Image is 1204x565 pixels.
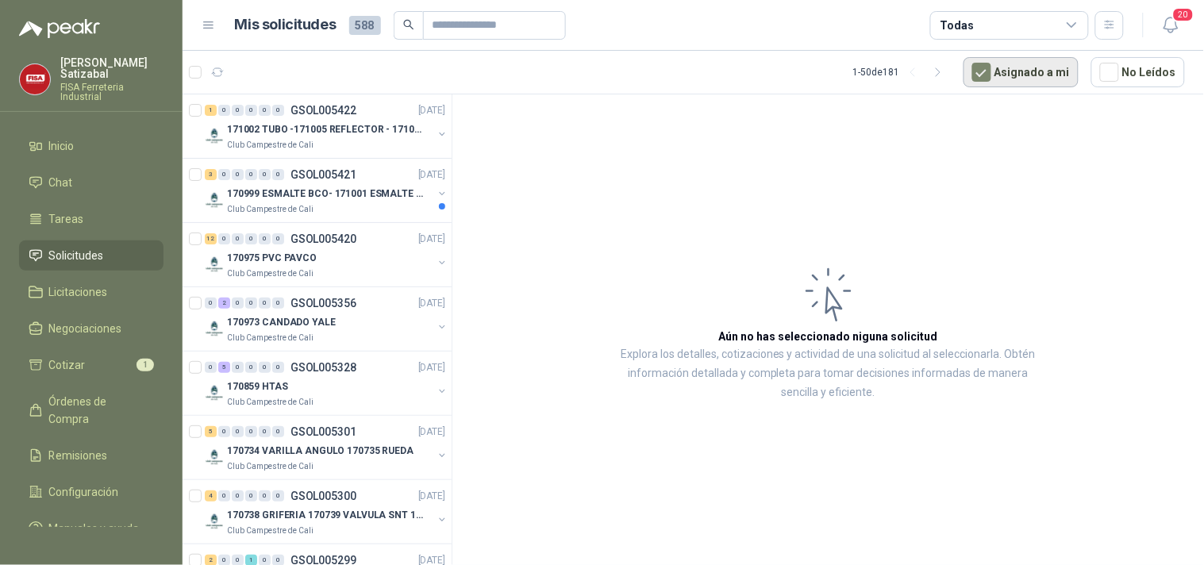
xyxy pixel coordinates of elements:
p: GSOL005420 [290,233,356,244]
p: FISA Ferreteria Industrial [60,83,163,102]
div: 0 [245,426,257,437]
div: 0 [232,169,244,180]
p: 170859 HTAS [227,379,288,394]
a: Configuración [19,477,163,507]
div: 0 [259,490,271,502]
div: 0 [245,105,257,116]
img: Company Logo [205,255,224,274]
p: GSOL005421 [290,169,356,180]
a: Inicio [19,131,163,161]
div: 1 - 50 de 181 [853,60,951,85]
div: 0 [218,426,230,437]
div: 12 [205,233,217,244]
a: Licitaciones [19,277,163,307]
span: Chat [49,174,73,191]
div: 0 [232,426,244,437]
p: Club Campestre de Cali [227,139,314,152]
div: 0 [232,105,244,116]
p: [DATE] [418,360,445,375]
a: Chat [19,167,163,198]
p: GSOL005300 [290,490,356,502]
span: Solicitudes [49,247,104,264]
span: 588 [349,16,381,35]
div: 0 [232,490,244,502]
div: 0 [272,298,284,309]
img: Logo peakr [19,19,100,38]
div: 0 [232,233,244,244]
div: 0 [259,105,271,116]
div: 0 [232,298,244,309]
a: Remisiones [19,440,163,471]
a: Cotizar1 [19,350,163,380]
div: Todas [941,17,974,34]
a: Solicitudes [19,240,163,271]
div: 0 [245,490,257,502]
div: 5 [205,426,217,437]
p: GSOL005328 [290,362,356,373]
div: 0 [245,233,257,244]
p: [DATE] [418,103,445,118]
div: 0 [259,233,271,244]
a: 4 0 0 0 0 0 GSOL005300[DATE] Company Logo170738 GRIFERIA 170739 VALVULA SNT 170742 VALVULAClub Ca... [205,486,448,537]
div: 3 [205,169,217,180]
span: Configuración [49,483,119,501]
p: Explora los detalles, cotizaciones y actividad de una solicitud al seleccionarla. Obtén informaci... [611,345,1045,402]
div: 0 [218,233,230,244]
p: 171002 TUBO -171005 REFLECTOR - 171007 PANEL [227,122,425,137]
div: 0 [232,362,244,373]
div: 0 [205,362,217,373]
div: 0 [259,169,271,180]
div: 0 [259,426,271,437]
div: 0 [205,298,217,309]
p: [DATE] [418,296,445,311]
p: Club Campestre de Cali [227,460,314,473]
img: Company Logo [205,319,224,338]
span: search [403,19,414,30]
p: [DATE] [418,232,445,247]
div: 0 [218,105,230,116]
p: Club Campestre de Cali [227,332,314,344]
div: 4 [205,490,217,502]
a: 12 0 0 0 0 0 GSOL005420[DATE] Company Logo170975 PVC PAVCOClub Campestre de Cali [205,229,448,280]
span: Negociaciones [49,320,122,337]
div: 0 [272,490,284,502]
a: 1 0 0 0 0 0 GSOL005422[DATE] Company Logo171002 TUBO -171005 REFLECTOR - 171007 PANELClub Campest... [205,101,448,152]
button: No Leídos [1091,57,1185,87]
span: Tareas [49,210,84,228]
p: 170738 GRIFERIA 170739 VALVULA SNT 170742 VALVULA [227,508,425,523]
img: Company Logo [20,64,50,94]
a: 0 2 0 0 0 0 GSOL005356[DATE] Company Logo170973 CANDADO YALEClub Campestre de Cali [205,294,448,344]
p: 170999 ESMALTE BCO- 171001 ESMALTE GRIS [227,186,425,202]
a: 5 0 0 0 0 0 GSOL005301[DATE] Company Logo170734 VARILLA ANGULO 170735 RUEDAClub Campestre de Cali [205,422,448,473]
div: 0 [218,490,230,502]
a: Órdenes de Compra [19,386,163,434]
div: 0 [272,362,284,373]
span: 1 [137,359,154,371]
img: Company Logo [205,512,224,531]
div: 0 [218,169,230,180]
span: Manuales y ayuda [49,520,140,537]
div: 5 [218,362,230,373]
div: 0 [245,169,257,180]
p: [DATE] [418,167,445,183]
div: 0 [272,233,284,244]
button: 20 [1156,11,1185,40]
p: [DATE] [418,489,445,504]
span: Licitaciones [49,283,108,301]
div: 1 [205,105,217,116]
p: GSOL005301 [290,426,356,437]
p: Club Campestre de Cali [227,267,314,280]
img: Company Logo [205,126,224,145]
a: Tareas [19,204,163,234]
div: 0 [272,105,284,116]
p: Club Campestre de Cali [227,525,314,537]
a: Negociaciones [19,313,163,344]
p: GSOL005422 [290,105,356,116]
button: Asignado a mi [964,57,1079,87]
p: 170975 PVC PAVCO [227,251,317,266]
span: Cotizar [49,356,86,374]
a: Manuales y ayuda [19,513,163,544]
div: 0 [272,426,284,437]
p: GSOL005356 [290,298,356,309]
p: [PERSON_NAME] Satizabal [60,57,163,79]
